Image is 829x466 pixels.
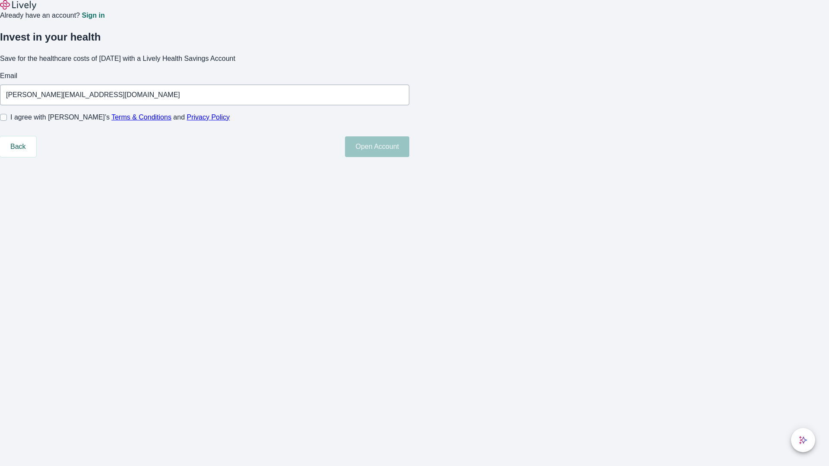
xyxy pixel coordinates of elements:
[791,428,815,452] button: chat
[187,113,230,121] a: Privacy Policy
[111,113,171,121] a: Terms & Conditions
[82,12,104,19] a: Sign in
[10,112,230,123] span: I agree with [PERSON_NAME]’s and
[799,436,807,444] svg: Lively AI Assistant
